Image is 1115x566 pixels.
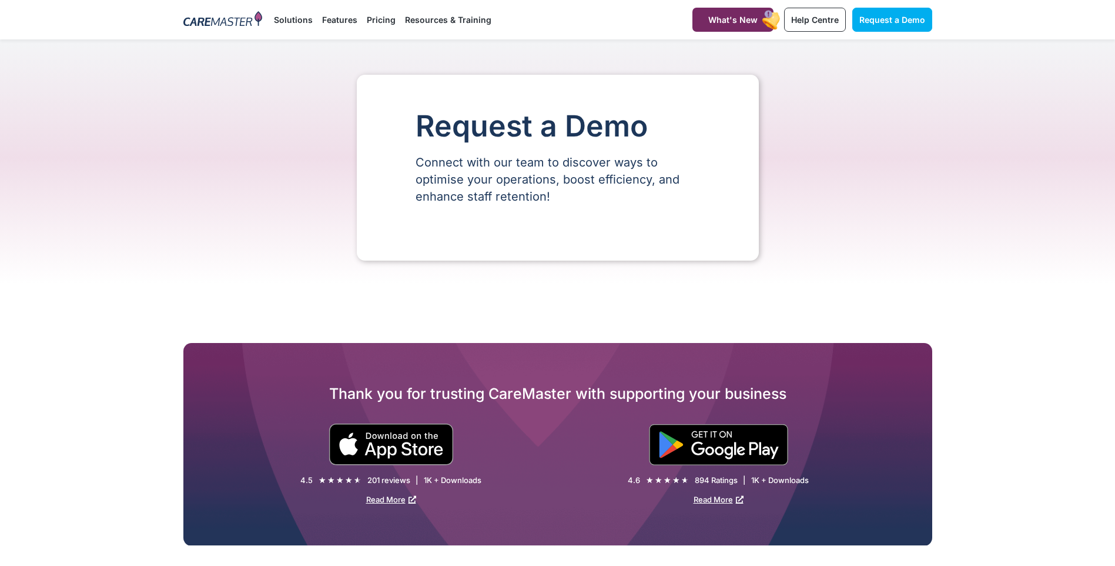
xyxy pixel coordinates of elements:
[416,110,700,142] h1: Request a Demo
[300,475,313,485] div: 4.5
[336,474,344,487] i: ★
[852,8,932,32] a: Request a Demo
[784,8,846,32] a: Help Centre
[319,474,361,487] div: 4.5/5
[183,11,263,29] img: CareMaster Logo
[319,474,326,487] i: ★
[327,474,335,487] i: ★
[695,475,809,485] div: 894 Ratings | 1K + Downloads
[367,475,481,485] div: 201 reviews | 1K + Downloads
[681,474,689,487] i: ★
[708,15,758,25] span: What's New
[366,495,416,504] a: Read More
[646,474,654,487] i: ★
[655,474,662,487] i: ★
[345,474,353,487] i: ★
[859,15,925,25] span: Request a Demo
[329,424,454,465] img: small black download on the apple app store button.
[183,384,932,403] h2: Thank you for trusting CareMaster with supporting your business
[628,475,640,485] div: 4.6
[649,424,788,465] img: "Get is on" Black Google play button.
[694,495,744,504] a: Read More
[646,474,689,487] div: 4.6/5
[416,154,700,205] p: Connect with our team to discover ways to optimise your operations, boost efficiency, and enhance...
[672,474,680,487] i: ★
[664,474,671,487] i: ★
[692,8,774,32] a: What's New
[791,15,839,25] span: Help Centre
[354,474,361,487] i: ★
